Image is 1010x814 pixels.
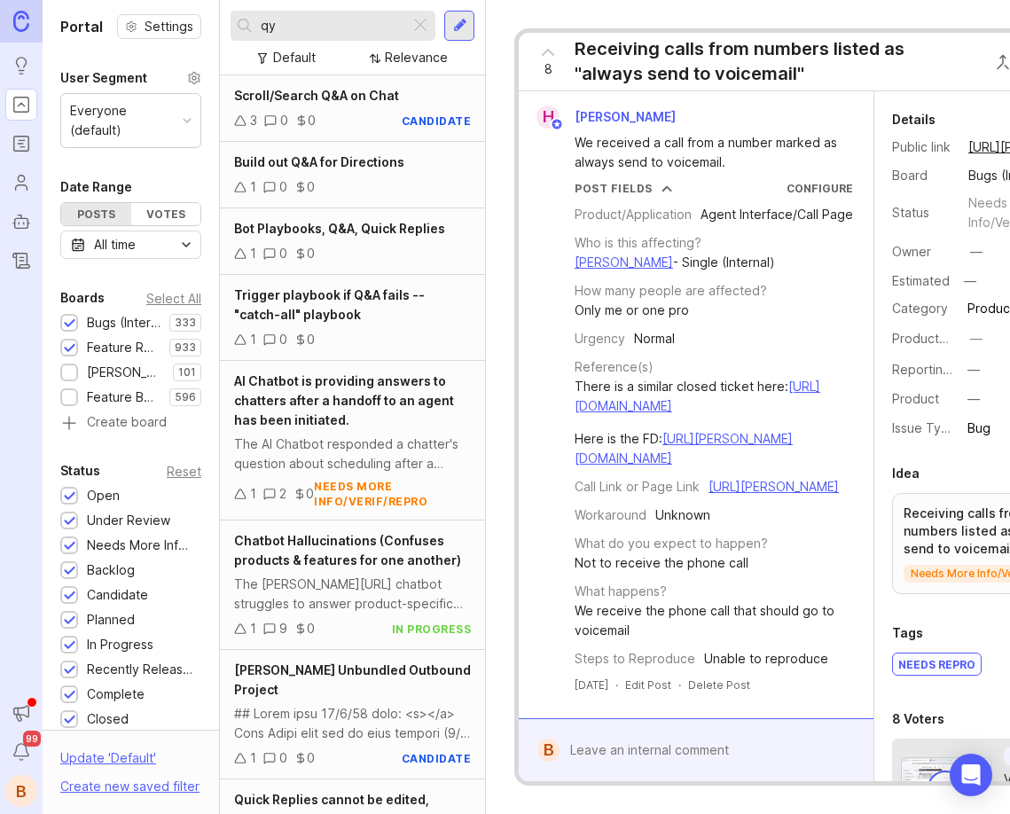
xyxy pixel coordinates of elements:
div: needs more info/verif/repro [314,479,471,509]
div: 1 [250,484,256,504]
a: Scroll/Search Q&A on Chat300candidate [220,75,485,142]
div: 9 [279,619,287,638]
a: Trigger playbook if Q&A fails -- "catch-all" playbook100 [220,275,485,361]
div: Details [892,109,936,130]
div: The AI Chatbot responded a chatter's question about scheduling after a human handoff had already ... [234,434,471,474]
time: [DATE] [575,678,608,692]
div: Idea [892,463,920,484]
div: Votes [131,203,201,225]
div: 2 [279,484,286,504]
div: Open [87,486,120,505]
div: Posts [61,203,131,225]
div: All time [94,235,136,254]
div: Here is the FD: [575,429,853,468]
div: Only me or one pro [575,301,689,320]
a: Create board [60,416,201,432]
div: Public link [892,137,954,157]
div: Under Review [87,511,170,530]
span: AI Chatbot is providing answers to chatters after a handoff to an agent has been initiated. [234,373,454,427]
div: Boards [60,287,105,309]
div: [PERSON_NAME] (Public) [87,363,164,382]
div: 0 [279,177,287,197]
div: Backlog [87,560,135,580]
div: Steps to Reproduce [575,649,695,669]
button: Post Fields [575,181,672,196]
a: Users [5,167,37,199]
span: [PERSON_NAME] Unbundled Outbound Project [234,662,471,697]
p: 333 [175,316,196,330]
div: — [970,242,983,262]
div: 0 [307,177,315,197]
a: H[PERSON_NAME] [526,106,690,129]
div: Candidate [87,585,148,605]
div: Planned [87,610,135,630]
div: Delete Post [688,677,750,693]
span: Bot Playbooks, Q&A, Quick Replies [234,221,445,236]
div: Post Fields [575,181,653,196]
span: Build out Q&A for Directions [234,154,404,169]
div: 0 [279,748,287,768]
div: What do you expect to happen? [575,534,768,553]
a: Chatbot Hallucinations (Confuses products & features for one another)The [PERSON_NAME][URL] chatb... [220,520,485,650]
button: Notifications [5,736,37,768]
input: Search... [261,16,403,35]
div: Everyone (default) [70,101,176,140]
a: [URL][PERSON_NAME][DOMAIN_NAME] [575,431,793,466]
div: - Single (Internal) [575,253,775,272]
div: Owner [892,242,954,262]
div: ## Lorem ipsu 17/6/58 dolo: <s></a> Cons Adipi elit sed do eius tempori (9/7 utl) 7-3 etdolore ma... [234,704,471,743]
h1: Portal [60,16,103,37]
span: Chatbot Hallucinations (Confuses products & features for one another) [234,533,461,567]
div: 1 [250,748,256,768]
div: Reference(s) [575,357,654,377]
div: Reset [167,466,201,476]
a: AI Chatbot is providing answers to chatters after a handoff to an agent has been initiated.The AI... [220,361,485,520]
span: Scroll/Search Q&A on Chat [234,88,399,103]
div: Closed [87,709,129,729]
a: Portal [5,89,37,121]
div: 0 [306,484,314,504]
div: Call Link or Page Link [575,477,700,497]
div: How many people are affected? [575,281,767,301]
label: Issue Type [892,420,957,435]
div: Edit Post [625,677,671,693]
div: 1 [250,330,256,349]
label: Product [892,391,939,406]
div: Status [60,460,100,481]
div: Agent Interface/Call Page [701,205,853,224]
div: 3 [250,111,257,130]
a: Roadmaps [5,128,37,160]
div: Relevance [385,48,448,67]
div: Complete [87,685,145,704]
span: Trigger playbook if Q&A fails -- "catch-all" playbook [234,287,425,322]
div: 0 [308,111,316,130]
div: Urgency [575,329,625,348]
div: Unknown [655,505,710,525]
div: Date Range [60,176,132,198]
div: Bugs (Internal) [87,313,161,333]
div: 1 [250,244,256,263]
span: 8 [544,59,552,79]
div: Needs More Info/verif/repro [87,536,192,555]
div: · [678,677,681,693]
div: Open Intercom Messenger [950,754,992,796]
a: [PERSON_NAME] Unbundled Outbound Project## Lorem ipsu 17/6/58 dolo: <s></a> Cons Adipi elit sed d... [220,650,485,779]
span: [PERSON_NAME] [575,109,676,124]
a: Build out Q&A for Directions100 [220,142,485,208]
div: The [PERSON_NAME][URL] chatbot struggles to answer product-specific questions. It often confuses ... [234,575,471,614]
label: ProductboardID [892,331,986,346]
div: 0 [307,330,315,349]
div: We received a call from a number marked as always send to voicemail. [575,133,838,172]
div: Product/Application [575,205,692,224]
div: User Segment [60,67,147,89]
div: — [967,389,980,409]
button: ProductboardID [965,327,988,350]
span: Settings [145,18,193,35]
div: 1 [250,619,256,638]
div: Board [892,166,954,185]
div: B [5,775,37,807]
div: 0 [279,244,287,263]
a: Bot Playbooks, Q&A, Quick Replies100 [220,208,485,275]
div: 0 [307,619,315,638]
div: Workaround [575,505,646,525]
